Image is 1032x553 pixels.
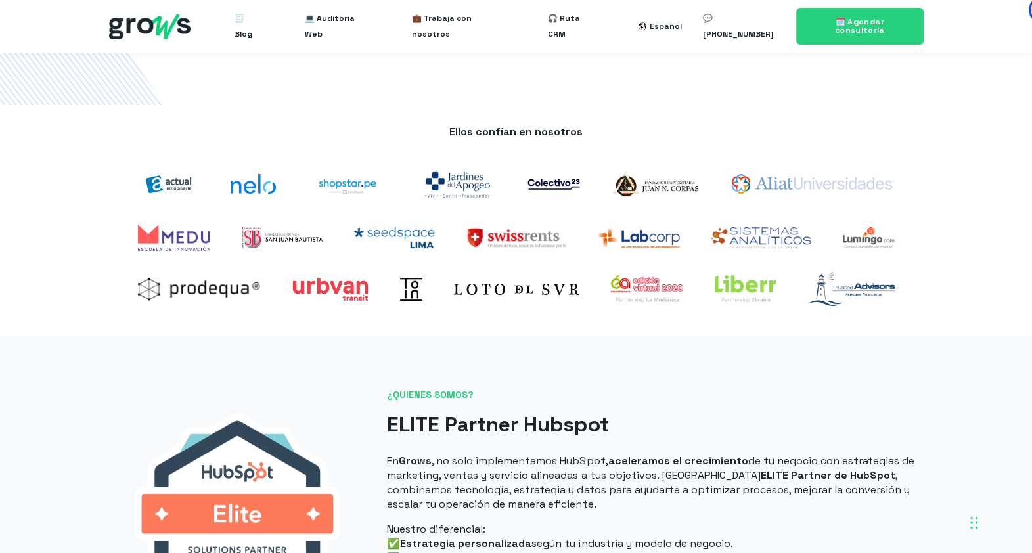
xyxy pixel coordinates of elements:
img: jardines-del-apogeo [419,164,496,204]
iframe: Chat Widget [796,386,1032,553]
img: logo-Corpas [612,169,700,199]
img: Seedspace Lima [354,227,435,248]
strong: aceleramos el crecimiento [608,454,748,468]
img: Toin [400,278,423,301]
img: grows - hubspot [109,14,191,39]
span: 🗓️ Agendar consultoría [835,16,885,35]
img: nelo [231,174,276,194]
strong: Grows [399,454,432,468]
img: Medu Academy [138,225,210,251]
img: aliat-universidades [732,174,894,194]
a: 💻 Auditoría Web [305,5,370,47]
strong: Estrategia personalizada [400,537,531,550]
div: Español [650,18,682,34]
a: 💬 [PHONE_NUMBER] [703,5,780,47]
a: 💼 Trabaja con nosotros [412,5,506,47]
img: Loto del sur [454,284,579,295]
div: Arrastrar [970,503,978,542]
p: Ellos confían en nosotros [122,125,910,139]
img: Urbvan [292,278,369,301]
img: UPSJB [242,227,323,248]
img: SwissRents [466,227,566,248]
img: prodequa [138,278,261,301]
img: actual-inmobiliaria [138,167,200,202]
img: co23 [527,179,580,190]
a: 🎧 Ruta CRM [548,5,596,47]
img: expoalimentaria [611,275,683,303]
img: shoptarpe [307,169,388,199]
span: ¿QUIENES SOMOS? [387,389,923,402]
a: 🗓️ Agendar consultoría [796,8,924,45]
img: liberr [715,275,776,303]
p: En , no solo implementamos HubSpot, de tu negocio con estrategias de marketing, ventas y servicio... [387,454,923,512]
img: Labcorp [597,227,680,248]
a: 🧾 Blog [235,5,262,47]
strong: ELITE Partner de HubSpot [760,468,895,482]
h2: ELITE Partner Hubspot [387,410,923,439]
img: logo-trusted-advisors-marzo2021 [808,272,895,306]
div: Widget de chat [796,386,1032,553]
img: Lumingo [843,227,895,248]
img: Sistemas analíticos [711,227,811,248]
